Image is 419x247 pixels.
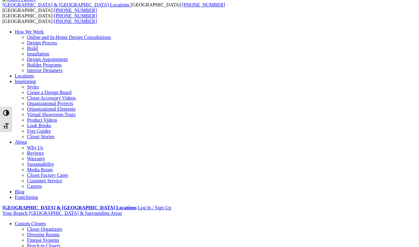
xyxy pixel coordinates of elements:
[27,51,49,56] a: Installation
[29,211,122,216] span: [GEOGRAPHIC_DATA] & Surrounding Areas
[27,90,71,95] a: Create a Design Board
[182,2,225,7] a: [PHONE_NUMBER]
[2,211,27,216] span: Your Branch
[138,205,171,210] a: Log In / Sign Up
[27,35,111,40] a: Online and In-Home Design Consultations
[27,150,44,156] a: Reviews
[27,123,51,128] a: Look Books
[27,237,59,243] a: Finesse Systems
[27,128,51,134] a: Free Guides
[15,73,34,78] a: Locations
[27,106,75,112] a: Organizational Elements
[15,79,36,84] a: Inspiration
[2,2,225,13] span: [GEOGRAPHIC_DATA]: [GEOGRAPHIC_DATA]:
[15,29,44,34] a: How We Work
[27,112,76,117] a: Virtual Showroom Tours
[27,84,39,89] a: Styles
[54,13,97,18] a: [PHONE_NUMBER]
[27,95,76,101] a: Closet Accessory Videos
[27,161,54,167] a: Sustainability
[2,205,136,210] a: [GEOGRAPHIC_DATA] & [GEOGRAPHIC_DATA] Locations
[27,68,63,73] a: Interior Designers
[27,232,60,237] a: Dressing Rooms
[27,46,38,51] a: Build
[27,184,42,189] a: Careers
[2,2,131,7] a: [GEOGRAPHIC_DATA] & [GEOGRAPHIC_DATA] Locations
[15,195,38,200] a: Franchising
[15,189,24,194] a: Blog
[2,13,97,24] span: [GEOGRAPHIC_DATA]: [GEOGRAPHIC_DATA]:
[54,19,97,24] a: [PHONE_NUMBER]
[2,2,129,7] span: [GEOGRAPHIC_DATA] & [GEOGRAPHIC_DATA] Locations
[27,57,68,62] a: Design Appointment
[27,62,62,67] a: Builder Programs
[27,156,45,161] a: Warranty
[27,173,68,178] a: Closet Factory Cares
[27,40,57,45] a: Design Process
[27,134,54,139] a: Closet Stories
[27,226,62,232] a: Closet Organizers
[15,221,46,226] a: Custom Closets
[54,8,97,13] a: [PHONE_NUMBER]
[27,117,57,123] a: Product Videos
[27,167,53,172] a: Media Room
[27,178,62,183] a: Customer Service
[2,211,122,216] a: Your Branch [GEOGRAPHIC_DATA] & Surrounding Areas
[15,139,27,145] a: About
[27,101,73,106] a: Organizational Projects
[27,145,43,150] a: Why Us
